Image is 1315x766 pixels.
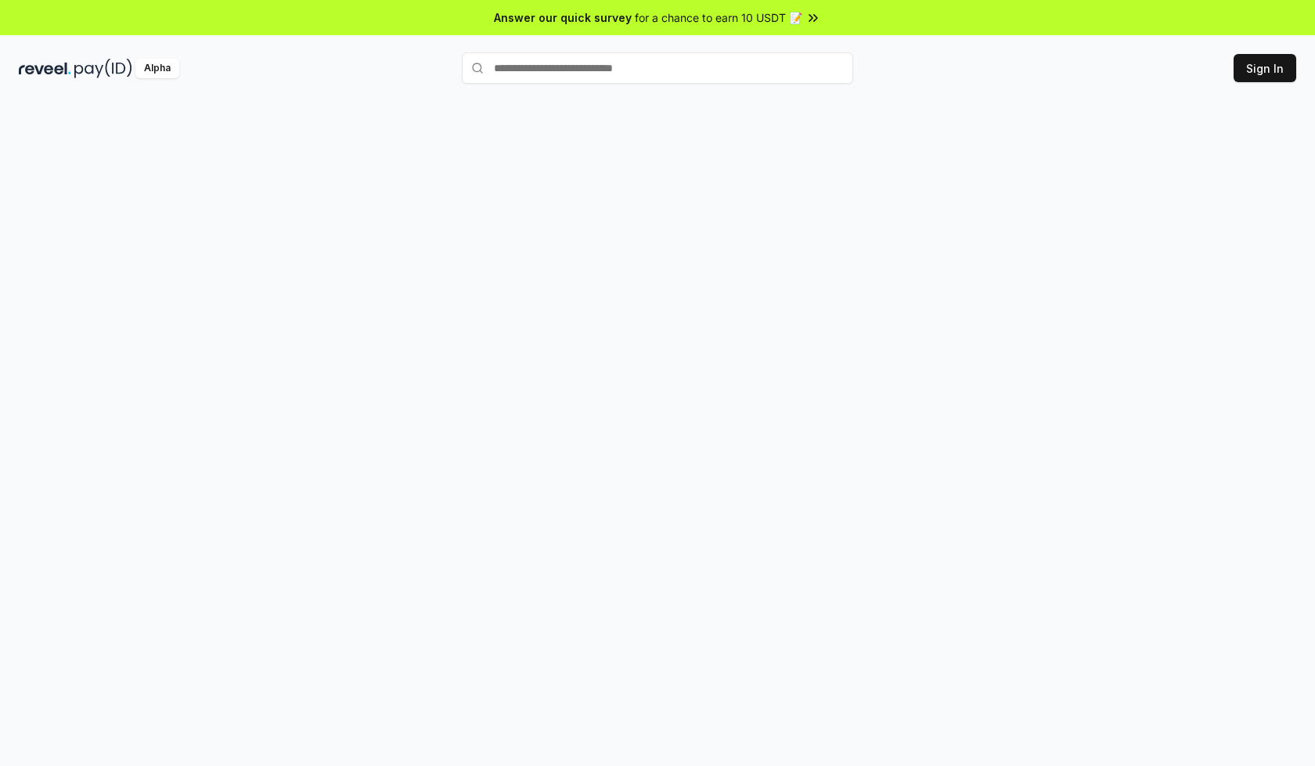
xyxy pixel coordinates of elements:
[1234,54,1296,82] button: Sign In
[19,59,71,78] img: reveel_dark
[494,9,632,26] span: Answer our quick survey
[74,59,132,78] img: pay_id
[135,59,179,78] div: Alpha
[635,9,802,26] span: for a chance to earn 10 USDT 📝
